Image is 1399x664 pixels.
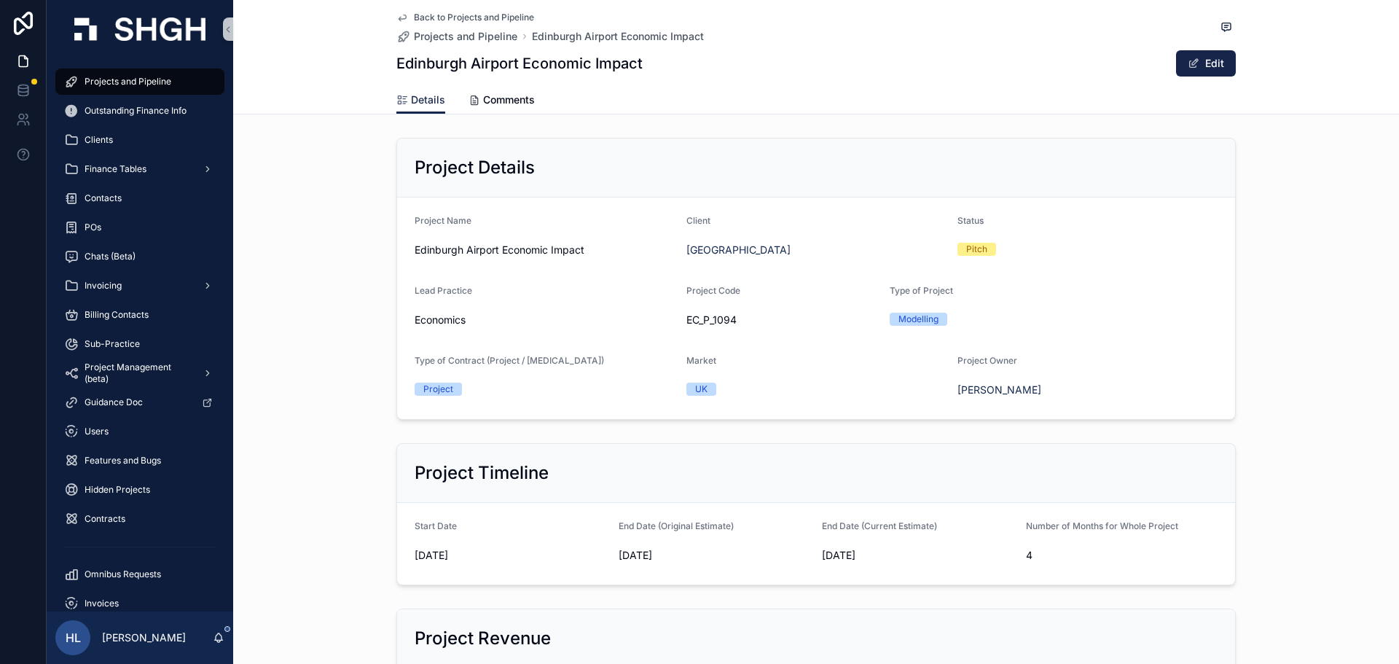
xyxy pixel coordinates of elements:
[74,17,205,41] img: App logo
[1026,520,1178,531] span: Number of Months for Whole Project
[55,156,224,182] a: Finance Tables
[532,29,704,44] a: Edinburgh Airport Economic Impact
[414,12,534,23] span: Back to Projects and Pipeline
[55,69,224,95] a: Projects and Pipeline
[415,243,675,257] span: Edinburgh Airport Economic Impact
[957,383,1041,397] a: [PERSON_NAME]
[619,548,811,563] span: [DATE]
[890,285,953,296] span: Type of Project
[55,243,224,270] a: Chats (Beta)
[55,302,224,328] a: Billing Contacts
[686,215,710,226] span: Client
[55,590,224,617] a: Invoices
[415,548,607,563] span: [DATE]
[822,520,937,531] span: End Date (Current Estimate)
[55,477,224,503] a: Hidden Projects
[686,355,716,366] span: Market
[55,506,224,532] a: Contracts
[415,313,466,327] span: Economics
[423,383,453,396] div: Project
[85,426,109,437] span: Users
[1026,548,1218,563] span: 4
[396,12,534,23] a: Back to Projects and Pipeline
[85,280,122,292] span: Invoicing
[396,53,643,74] h1: Edinburgh Airport Economic Impact
[415,461,549,485] h2: Project Timeline
[686,313,879,327] span: EC_P_1094
[55,214,224,241] a: POs
[85,192,122,204] span: Contacts
[66,629,81,647] span: HL
[957,355,1017,366] span: Project Owner
[55,448,224,474] a: Features and Bugs
[55,360,224,386] a: Project Management (beta)
[822,548,1014,563] span: [DATE]
[55,389,224,415] a: Guidance Doc
[415,520,457,531] span: Start Date
[686,243,791,257] a: [GEOGRAPHIC_DATA]
[695,383,708,396] div: UK
[85,362,191,385] span: Project Management (beta)
[411,93,445,107] span: Details
[85,222,101,233] span: POs
[415,285,472,296] span: Lead Practice
[898,313,938,326] div: Modelling
[469,87,535,116] a: Comments
[957,215,984,226] span: Status
[396,87,445,114] a: Details
[619,520,734,531] span: End Date (Original Estimate)
[483,93,535,107] span: Comments
[85,105,187,117] span: Outstanding Finance Info
[686,285,740,296] span: Project Code
[414,29,517,44] span: Projects and Pipeline
[415,355,604,366] span: Type of Contract (Project / [MEDICAL_DATA])
[415,627,551,650] h2: Project Revenue
[85,598,119,609] span: Invoices
[415,156,535,179] h2: Project Details
[85,455,161,466] span: Features and Bugs
[396,29,517,44] a: Projects and Pipeline
[55,418,224,445] a: Users
[85,484,150,496] span: Hidden Projects
[85,251,136,262] span: Chats (Beta)
[55,331,224,357] a: Sub-Practice
[55,127,224,153] a: Clients
[85,134,113,146] span: Clients
[85,338,140,350] span: Sub-Practice
[966,243,987,256] div: Pitch
[55,185,224,211] a: Contacts
[85,513,125,525] span: Contracts
[85,397,143,408] span: Guidance Doc
[85,569,161,580] span: Omnibus Requests
[102,630,186,645] p: [PERSON_NAME]
[415,215,471,226] span: Project Name
[85,76,171,87] span: Projects and Pipeline
[85,163,146,175] span: Finance Tables
[47,58,233,612] div: scrollable content
[1176,50,1236,77] button: Edit
[55,561,224,587] a: Omnibus Requests
[85,309,149,321] span: Billing Contacts
[55,98,224,124] a: Outstanding Finance Info
[55,273,224,299] a: Invoicing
